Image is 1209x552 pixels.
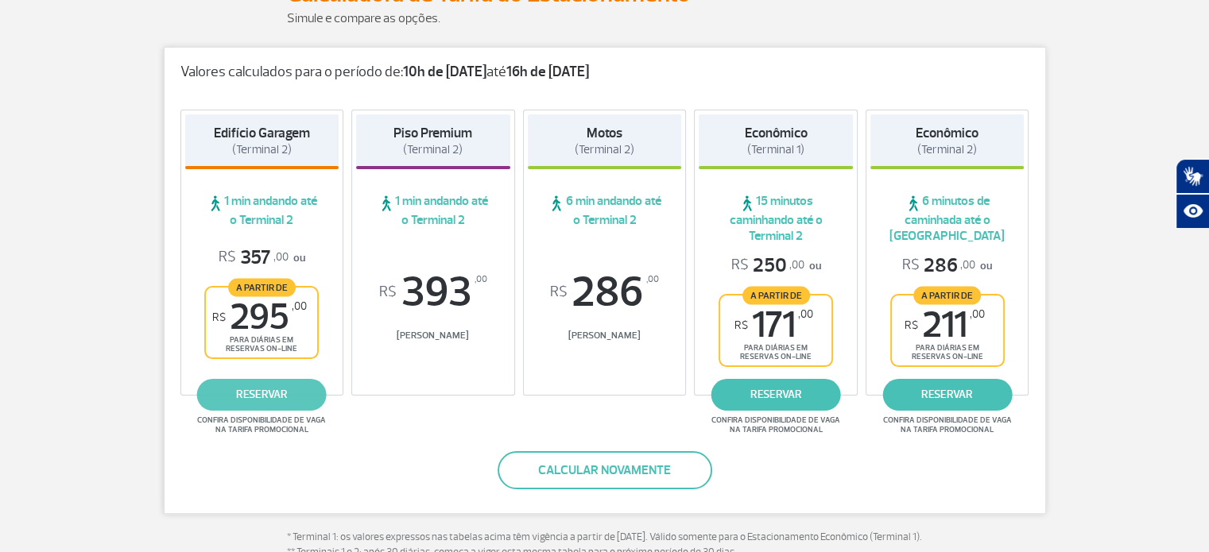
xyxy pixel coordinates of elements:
[219,245,289,270] span: 357
[1176,159,1209,229] div: Plugin de acessibilidade da Hand Talk.
[475,271,487,288] sup: ,00
[882,379,1012,411] a: reservar
[711,379,841,411] a: reservar
[393,125,472,141] strong: Piso Premium
[356,330,510,342] span: [PERSON_NAME]
[913,286,981,304] span: A partir de
[902,253,992,278] p: ou
[506,63,589,81] strong: 16h de [DATE]
[734,318,748,332] sup: R$
[734,343,818,361] span: para diárias em reservas on-line
[197,379,327,411] a: reservar
[232,142,292,157] span: (Terminal 2)
[905,307,985,343] span: 211
[292,299,307,313] sup: ,00
[798,307,813,321] sup: ,00
[881,415,1014,434] span: Confira disponibilidade de vaga na tarifa promocional
[219,245,305,270] p: ou
[214,125,310,141] strong: Edifício Garagem
[587,125,622,141] strong: Motos
[550,284,568,301] sup: R$
[528,193,682,228] span: 6 min andando até o Terminal 2
[734,307,813,343] span: 171
[228,278,296,296] span: A partir de
[180,64,1029,81] p: Valores calculados para o período de: até
[745,125,808,141] strong: Econômico
[356,271,510,314] span: 393
[731,253,821,278] p: ou
[1176,159,1209,194] button: Abrir tradutor de língua de sinais.
[287,9,923,28] p: Simule e compare as opções.
[498,451,712,489] button: Calcular novamente
[219,335,304,353] span: para diárias em reservas on-line
[379,284,397,301] sup: R$
[905,318,918,332] sup: R$
[902,253,975,278] span: 286
[742,286,810,304] span: A partir de
[575,142,634,157] span: (Terminal 2)
[709,415,843,434] span: Confira disponibilidade de vaga na tarifa promocional
[917,142,977,157] span: (Terminal 2)
[747,142,804,157] span: (Terminal 1)
[699,193,853,244] span: 15 minutos caminhando até o Terminal 2
[528,271,682,314] span: 286
[212,299,307,335] span: 295
[403,142,463,157] span: (Terminal 2)
[403,63,486,81] strong: 10h de [DATE]
[356,193,510,228] span: 1 min andando até o Terminal 2
[1176,194,1209,229] button: Abrir recursos assistivos.
[646,271,659,288] sup: ,00
[185,193,339,228] span: 1 min andando até o Terminal 2
[731,253,804,278] span: 250
[870,193,1025,244] span: 6 minutos de caminhada até o [GEOGRAPHIC_DATA]
[970,307,985,321] sup: ,00
[916,125,978,141] strong: Econômico
[528,330,682,342] span: [PERSON_NAME]
[212,311,226,324] sup: R$
[195,415,328,434] span: Confira disponibilidade de vaga na tarifa promocional
[905,343,990,361] span: para diárias em reservas on-line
